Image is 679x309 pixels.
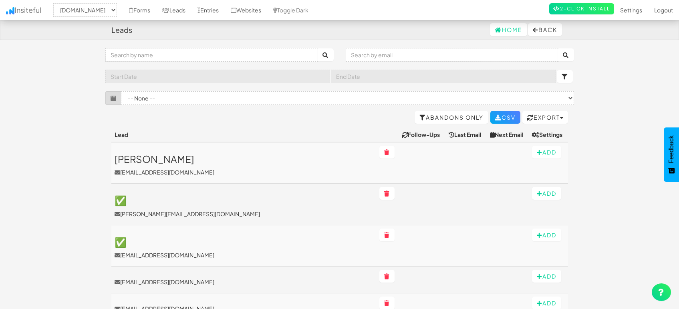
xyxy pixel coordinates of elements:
th: Last Email [445,127,487,142]
h3: ✅ [115,237,373,247]
p: [EMAIL_ADDRESS][DOMAIN_NAME] [115,168,373,176]
button: Add [532,146,561,159]
th: Settings [529,127,568,142]
th: Next Email [487,127,529,142]
button: Add [532,229,561,241]
input: Search by email [346,48,558,62]
th: Lead [111,127,376,142]
h3: ✅ [115,195,373,205]
a: ✅[PERSON_NAME][EMAIL_ADDRESS][DOMAIN_NAME] [115,195,373,217]
img: icon.png [6,7,14,14]
a: CSV [490,111,520,124]
h3: [PERSON_NAME] [115,154,373,164]
p: [EMAIL_ADDRESS][DOMAIN_NAME] [115,251,373,259]
a: [EMAIL_ADDRESS][DOMAIN_NAME] [115,278,373,286]
span: Feedback [668,135,675,163]
th: Follow-Ups [399,127,445,142]
button: Add [532,187,561,200]
button: Feedback - Show survey [664,127,679,182]
a: [PERSON_NAME][EMAIL_ADDRESS][DOMAIN_NAME] [115,154,373,176]
h4: Leads [111,26,132,34]
p: [PERSON_NAME][EMAIL_ADDRESS][DOMAIN_NAME] [115,210,373,218]
a: Abandons Only [415,111,488,124]
input: Start Date [105,70,330,83]
a: Home [490,23,527,36]
a: 2-Click Install [549,3,614,14]
input: Search by name [105,48,318,62]
a: ✅[EMAIL_ADDRESS][DOMAIN_NAME] [115,237,373,259]
input: End Date [331,70,556,83]
button: Back [528,23,562,36]
button: Add [532,270,561,283]
button: Export [522,111,568,124]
